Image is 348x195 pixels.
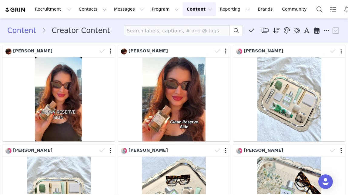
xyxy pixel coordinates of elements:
button: Search [313,2,326,16]
img: f69ec3dc-0902-4889-9485-42b8a99f8297.jpg [121,48,127,55]
a: Community [279,2,313,16]
span: [PERSON_NAME] [129,48,168,53]
button: Program [148,2,182,16]
a: Brands [254,2,278,16]
img: f69ec3dc-0902-4889-9485-42b8a99f8297.jpg [5,48,12,55]
span: [PERSON_NAME] [244,48,283,53]
a: Tasks [326,2,340,16]
img: e686dd09-f8ab-4967-ba34-5e67baf74953.jpg [121,148,127,154]
span: [PERSON_NAME] [13,148,52,153]
input: Search labels, captions, # and @ tags [124,25,230,36]
a: Content [7,25,42,36]
span: [PERSON_NAME] [129,148,168,153]
button: Content [183,2,216,16]
img: grin logo [5,7,26,13]
img: e686dd09-f8ab-4967-ba34-5e67baf74953.jpg [5,148,12,154]
img: e686dd09-f8ab-4967-ba34-5e67baf74953.jpg [236,48,242,55]
button: Recruitment [31,2,75,16]
button: Contacts [75,2,110,16]
button: Messages [110,2,148,16]
span: [PERSON_NAME] [244,148,283,153]
span: [PERSON_NAME] [13,48,52,53]
div: Open Intercom Messenger [318,174,333,189]
button: Reporting [216,2,254,16]
img: e686dd09-f8ab-4967-ba34-5e67baf74953.jpg [236,148,242,154]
